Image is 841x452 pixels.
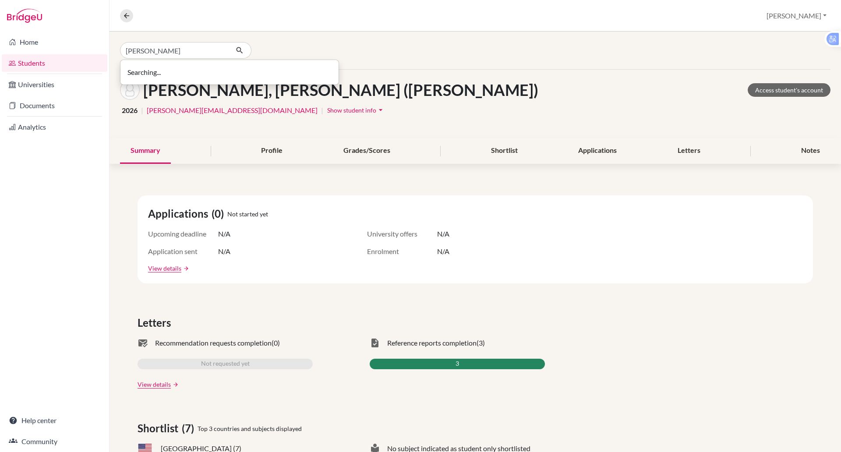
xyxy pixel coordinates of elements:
[763,7,830,24] button: [PERSON_NAME]
[218,229,230,239] span: N/A
[2,33,107,51] a: Home
[155,338,272,348] span: Recommendation requests completion
[327,103,385,117] button: Show student infoarrow_drop_down
[138,315,174,331] span: Letters
[327,106,376,114] span: Show student info
[251,138,293,164] div: Profile
[456,359,459,369] span: 3
[791,138,830,164] div: Notes
[120,80,140,100] img: Alexandra Dang (Alex) Schulz's avatar
[7,9,42,23] img: Bridge-U
[120,138,171,164] div: Summary
[387,338,477,348] span: Reference reports completion
[138,380,171,389] a: View details
[376,106,385,114] i: arrow_drop_down
[138,338,148,348] span: mark_email_read
[437,246,449,257] span: N/A
[212,206,227,222] span: (0)
[367,229,437,239] span: University offers
[333,138,401,164] div: Grades/Scores
[2,54,107,72] a: Students
[148,206,212,222] span: Applications
[148,246,218,257] span: Application sent
[148,229,218,239] span: Upcoming deadline
[120,42,229,59] input: Find student by name...
[138,420,182,436] span: Shortlist
[181,265,189,272] a: arrow_forward
[198,424,302,433] span: Top 3 countries and subjects displayed
[2,412,107,429] a: Help center
[122,105,138,116] span: 2026
[227,209,268,219] span: Not started yet
[367,246,437,257] span: Enrolment
[171,381,179,388] a: arrow_forward
[667,138,711,164] div: Letters
[321,105,323,116] span: |
[2,76,107,93] a: Universities
[437,229,449,239] span: N/A
[201,359,250,369] span: Not requested yet
[477,338,485,348] span: (3)
[370,338,380,348] span: task
[147,105,318,116] a: [PERSON_NAME][EMAIL_ADDRESS][DOMAIN_NAME]
[568,138,627,164] div: Applications
[143,81,538,99] h1: [PERSON_NAME], [PERSON_NAME] ([PERSON_NAME])
[748,83,830,97] a: Access student's account
[2,433,107,450] a: Community
[272,338,280,348] span: (0)
[127,67,332,78] p: Searching...
[2,97,107,114] a: Documents
[481,138,528,164] div: Shortlist
[2,118,107,136] a: Analytics
[141,105,143,116] span: |
[218,246,230,257] span: N/A
[148,264,181,273] a: View details
[182,420,198,436] span: (7)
